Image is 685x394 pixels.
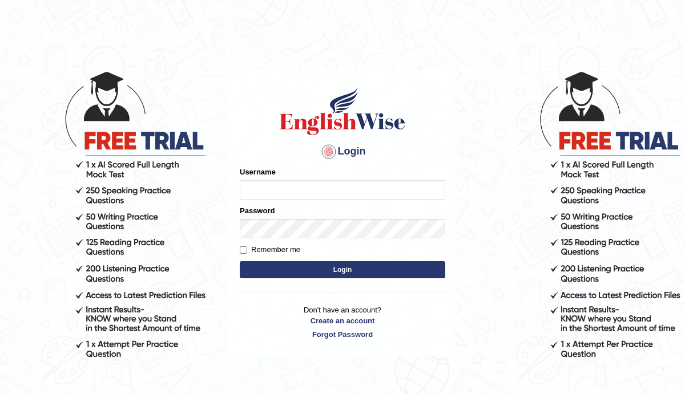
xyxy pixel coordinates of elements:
[277,86,408,137] img: Logo of English Wise sign in for intelligent practice with AI
[240,143,445,161] h4: Login
[240,261,445,278] button: Login
[240,315,445,326] a: Create an account
[240,166,276,177] label: Username
[240,329,445,340] a: Forgot Password
[240,246,247,254] input: Remember me
[240,304,445,340] p: Don't have an account?
[240,244,300,255] label: Remember me
[240,205,275,216] label: Password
